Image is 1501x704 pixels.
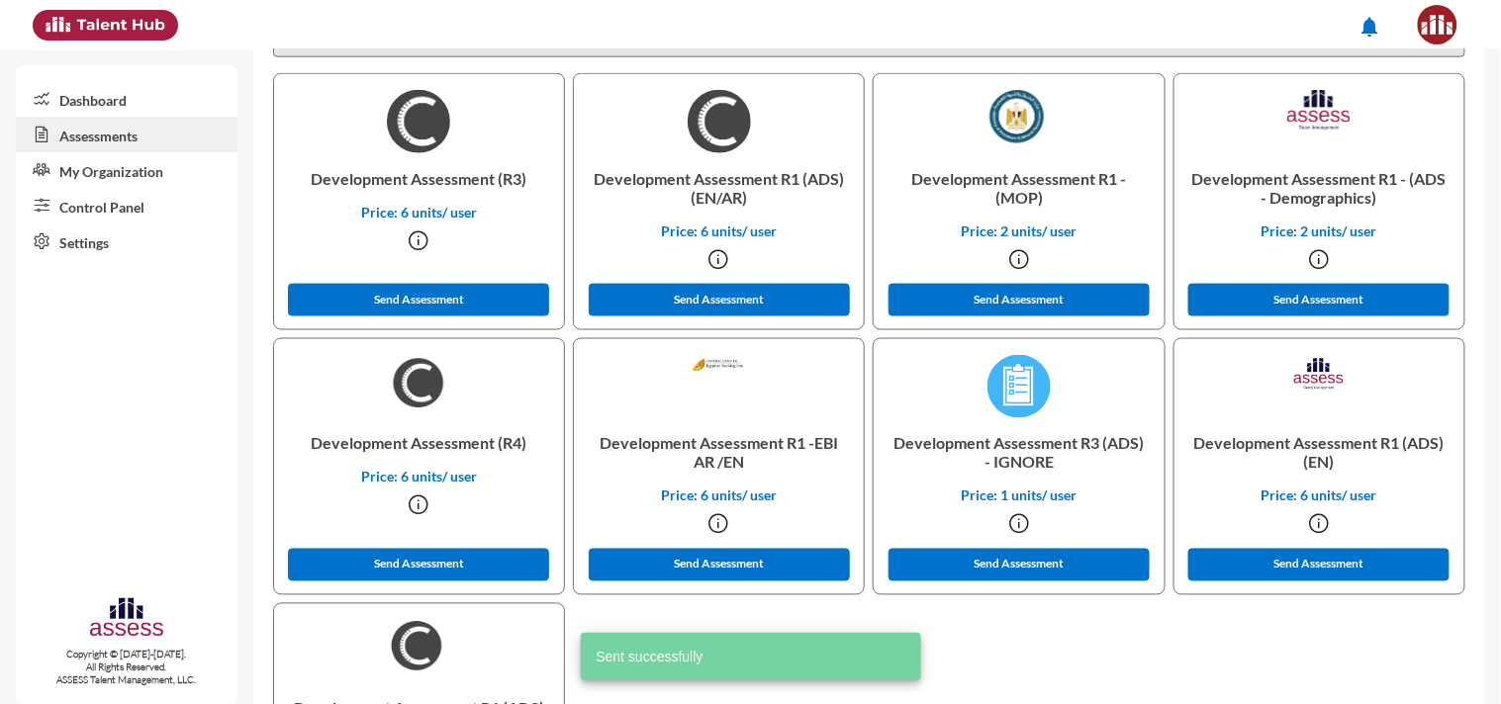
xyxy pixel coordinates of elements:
a: Dashboard [16,81,237,117]
button: Send Assessment [889,549,1150,581]
span: Sent successfully [597,647,704,666]
p: Development Assessment R1 - (ADS - Demographics) [1190,153,1449,222]
p: Price: 6 units/ user [590,222,848,239]
p: Price: 2 units/ user [890,222,1148,239]
p: Development Assessment (R3) [290,153,548,204]
a: My Organization [16,152,237,188]
p: Price: 6 units/ user [1190,487,1449,504]
button: Send Assessment [288,549,549,581]
button: Send Assessment [288,284,549,316]
p: Price: 6 units/ user [590,487,848,504]
button: Send Assessment [589,549,850,581]
p: Development Assessment (R4) [290,418,548,469]
p: Development Assessment R1 (ADS) (EN) [1190,418,1449,487]
p: Price: 6 units/ user [290,204,548,220]
p: Development Assessment R1 -EBI AR /EN [590,418,848,487]
p: Price: 2 units/ user [1190,222,1449,239]
button: Send Assessment [889,284,1150,316]
a: Assessments [16,117,237,152]
button: Send Assessment [1188,549,1450,581]
p: Development Assessment R1 - (MOP) [890,153,1148,222]
p: Development Assessment R3 (ADS) - IGNORE [890,418,1148,487]
p: Development Assessment R1 (ADS) (EN/AR) [590,153,848,222]
button: Send Assessment [1188,284,1450,316]
mat-icon: notifications [1359,15,1382,39]
a: Control Panel [16,188,237,223]
p: Price: 1 units/ user [890,487,1148,504]
a: Settings [16,223,237,259]
p: Price: 6 units/ user [290,469,548,485]
button: Send Assessment [589,284,850,316]
img: assesscompany-logo.png [88,595,165,644]
p: Copyright © [DATE]-[DATE]. All Rights Reserved. ASSESS Talent Management, LLC. [16,648,237,686]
